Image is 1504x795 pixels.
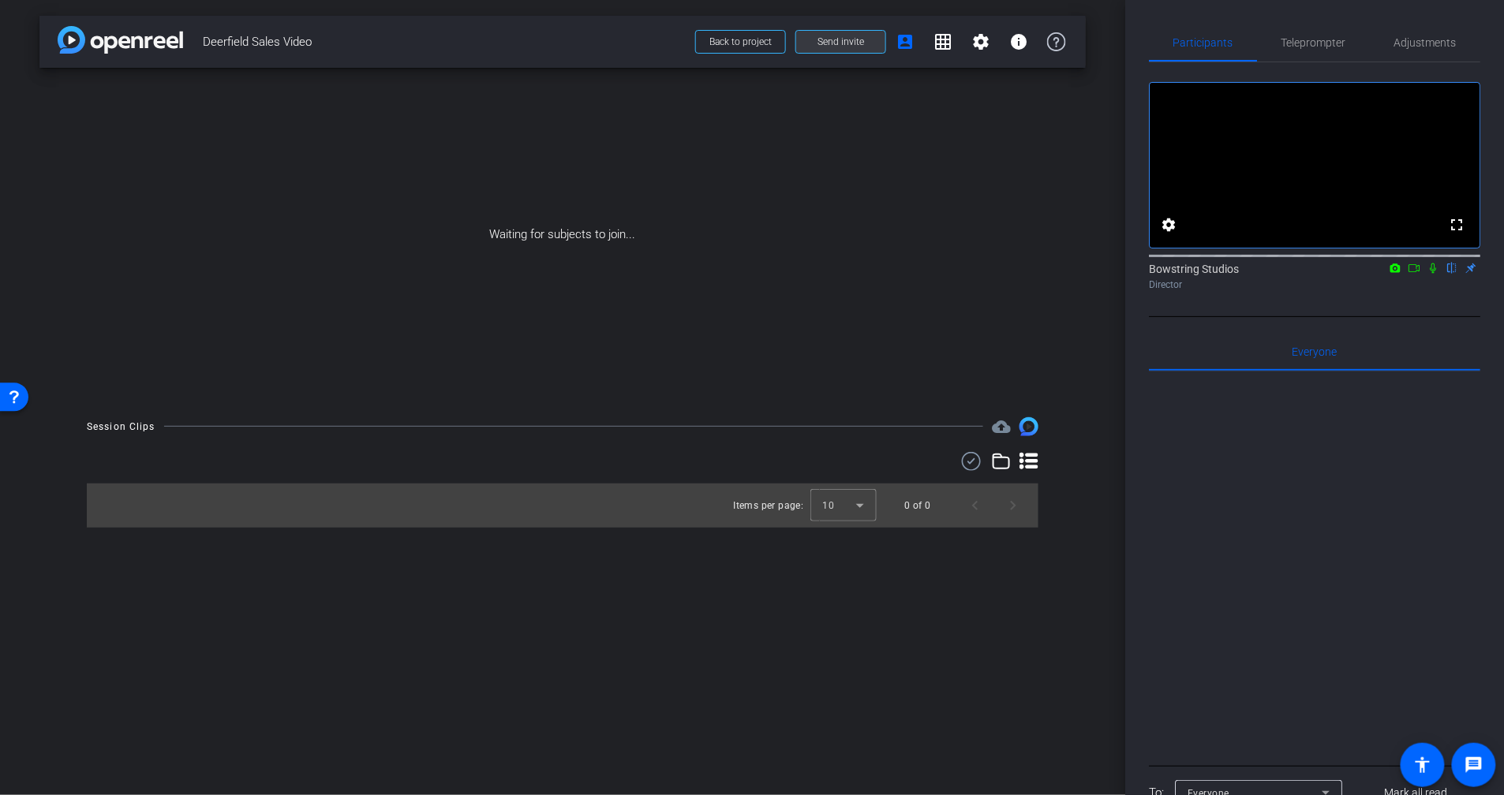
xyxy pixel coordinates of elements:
[87,419,155,435] div: Session Clips
[933,32,952,51] mat-icon: grid_on
[1394,37,1457,48] span: Adjustments
[203,26,686,58] span: Deerfield Sales Video
[956,487,994,524] button: Previous page
[1009,32,1028,51] mat-icon: info
[896,32,915,51] mat-icon: account_box
[1159,215,1178,234] mat-icon: settings
[1293,346,1338,357] span: Everyone
[992,417,1011,436] span: Destinations for your clips
[1465,756,1483,774] mat-icon: message
[1173,37,1233,48] span: Participants
[1281,37,1346,48] span: Teleprompter
[1149,278,1480,292] div: Director
[709,36,772,47] span: Back to project
[817,35,864,48] span: Send invite
[905,498,931,513] div: 0 of 0
[1447,215,1466,234] mat-icon: fullscreen
[992,417,1011,436] mat-icon: cloud_upload
[1442,260,1461,274] mat-icon: flip
[734,498,804,513] div: Items per page:
[795,30,886,54] button: Send invite
[1413,756,1432,774] mat-icon: accessibility
[1020,417,1038,436] img: Session clips
[695,30,786,54] button: Back to project
[994,487,1032,524] button: Next page
[1149,261,1480,292] div: Bowstring Studios
[58,26,183,54] img: app-logo
[39,68,1086,401] div: Waiting for subjects to join...
[971,32,990,51] mat-icon: settings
